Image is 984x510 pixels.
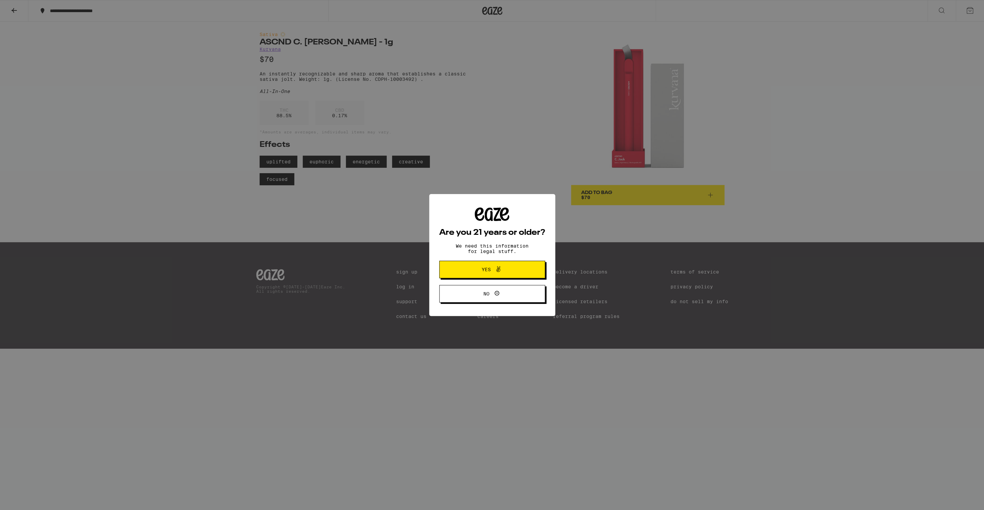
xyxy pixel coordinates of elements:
span: Yes [482,267,491,272]
span: No [483,291,489,296]
p: We need this information for legal stuff. [450,243,534,254]
span: Hi. Need any help? [4,5,49,10]
h2: Are you 21 years or older? [439,229,545,237]
button: Yes [439,261,545,278]
button: No [439,285,545,302]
